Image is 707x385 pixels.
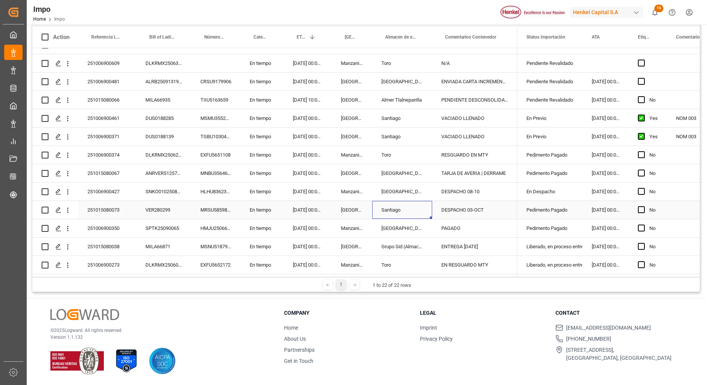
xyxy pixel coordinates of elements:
div: Press SPACE to select this row. [32,91,517,109]
h3: Legal [420,309,546,317]
div: VER280299 [136,201,191,219]
div: Yes [649,110,658,127]
div: En tiempo [241,201,284,219]
span: [STREET_ADDRESS], [GEOGRAPHIC_DATA], [GEOGRAPHIC_DATA] [566,346,671,362]
div: SPTK25090065 [136,219,191,237]
a: Home [284,325,298,331]
span: Número de Contenedor [204,34,224,40]
div: Santiago [372,128,432,146]
div: 251006900371 [78,128,136,146]
a: Partnerships [284,347,315,353]
div: DLKRMX2506362 [136,54,191,72]
div: Press SPACE to select this row. [32,219,517,238]
div: CRSU9179906 [191,73,241,91]
span: 16 [654,5,663,12]
div: 1 to 22 of 22 rows [373,281,411,289]
div: Press SPACE to select this row. [32,109,517,128]
div: Press SPACE to select this row. [32,183,517,201]
a: Imprint [420,325,437,331]
div: Press SPACE to select this row. [32,164,517,183]
div: 251015080038 [78,238,136,256]
div: No [649,238,658,256]
div: No [649,183,658,201]
div: En Despacho [526,183,573,201]
div: Grupo Sid (Almacenaje y Distribucion AVIOR) [372,238,432,256]
div: No [649,91,658,109]
div: Press SPACE to select this row. [32,128,517,146]
div: En Previo [526,110,573,127]
div: DESPACHO 03-OCT [432,201,517,219]
div: TIIU5163659 [191,91,241,109]
div: Manzanillo [332,183,372,201]
div: [GEOGRAPHIC_DATA] [332,128,372,146]
div: [DATE] 00:00:00 [284,238,332,256]
div: MSMU3552118 [191,109,241,127]
div: No [649,165,658,182]
div: En tiempo [241,164,284,182]
div: Almer Tlalnepantla [372,91,432,109]
a: Get in Touch [284,358,313,364]
img: ISO 27001 Certification [113,348,140,374]
div: [DATE] 00:00:00 [583,128,629,146]
div: En tiempo [241,183,284,201]
div: [DATE] 00:00:00 [284,109,332,127]
div: [DATE] 00:00:00 [583,91,629,109]
div: ENVIADA CARTA INCREMENTABLES [432,73,517,91]
div: Manzanillo [332,146,372,164]
button: Henkel Capital S.A [570,5,646,19]
div: [DATE] 00:00:00 [583,146,629,164]
div: [DATE] 00:00:00 [583,238,629,256]
div: Toro [372,146,432,164]
div: VACIADO LLENADO [432,128,517,146]
div: MILA66935 [136,91,191,109]
img: Henkel%20logo.jpg_1689854090.jpg [500,6,565,19]
div: Pedimento Pagado [526,220,573,237]
div: [DATE] 00:00:00 [284,73,332,91]
div: Manzanillo [332,256,372,274]
div: En tiempo [241,238,284,256]
div: N/A [432,54,517,72]
div: [GEOGRAPHIC_DATA] [332,91,372,109]
div: En tiempo [241,256,284,274]
div: [GEOGRAPHIC_DATA] [372,219,432,237]
div: Santiago [372,201,432,219]
div: MSNU5187954 [191,238,241,256]
a: Privacy Policy [420,336,453,342]
div: [DATE] 00:00:00 [284,146,332,164]
div: Impo [33,3,65,15]
div: Press SPACE to select this row. [32,146,517,164]
div: 251006900609 [78,54,136,72]
div: Manzanillo [332,54,372,72]
div: [DATE] 00:00:00 [284,164,332,182]
span: [GEOGRAPHIC_DATA] - Locode [345,34,356,40]
div: En Previo [526,128,573,146]
div: 1 [336,280,346,290]
div: [DATE] 00:00:00 [284,256,332,274]
div: EXFU5651108 [191,146,241,164]
div: [GEOGRAPHIC_DATA] [372,183,432,201]
div: DUS0188139 [136,128,191,146]
div: Manzanillo [332,219,372,237]
div: No [649,201,658,219]
span: [EMAIL_ADDRESS][DOMAIN_NAME] [566,324,651,332]
div: DESPACHO 08-10 [432,183,517,201]
div: ENTREGA [DATE] [432,238,517,256]
div: ANRVER5125773V [136,164,191,182]
div: No [649,146,658,164]
div: DLKRMX2506063 [136,256,191,274]
div: TGBU1030411 [191,128,241,146]
div: [DATE] 00:00:00 [583,183,629,201]
div: Toro [372,256,432,274]
span: Bill of Lading Number [149,34,175,40]
div: DLKRMX2506231 [136,146,191,164]
div: [GEOGRAPHIC_DATA] [372,164,432,182]
div: SNKO010250808399 [136,183,191,201]
div: Liberado, en proceso entrega [526,256,573,274]
div: [GEOGRAPHIC_DATA] [332,73,372,91]
div: Press SPACE to select this row. [32,54,517,73]
img: ISO 9001 & ISO 14001 Certification [50,348,104,374]
p: Version 1.1.132 [50,334,265,341]
div: TARJA DE AVERIA | DERRAME [432,164,517,182]
div: MILA66871 [136,238,191,256]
